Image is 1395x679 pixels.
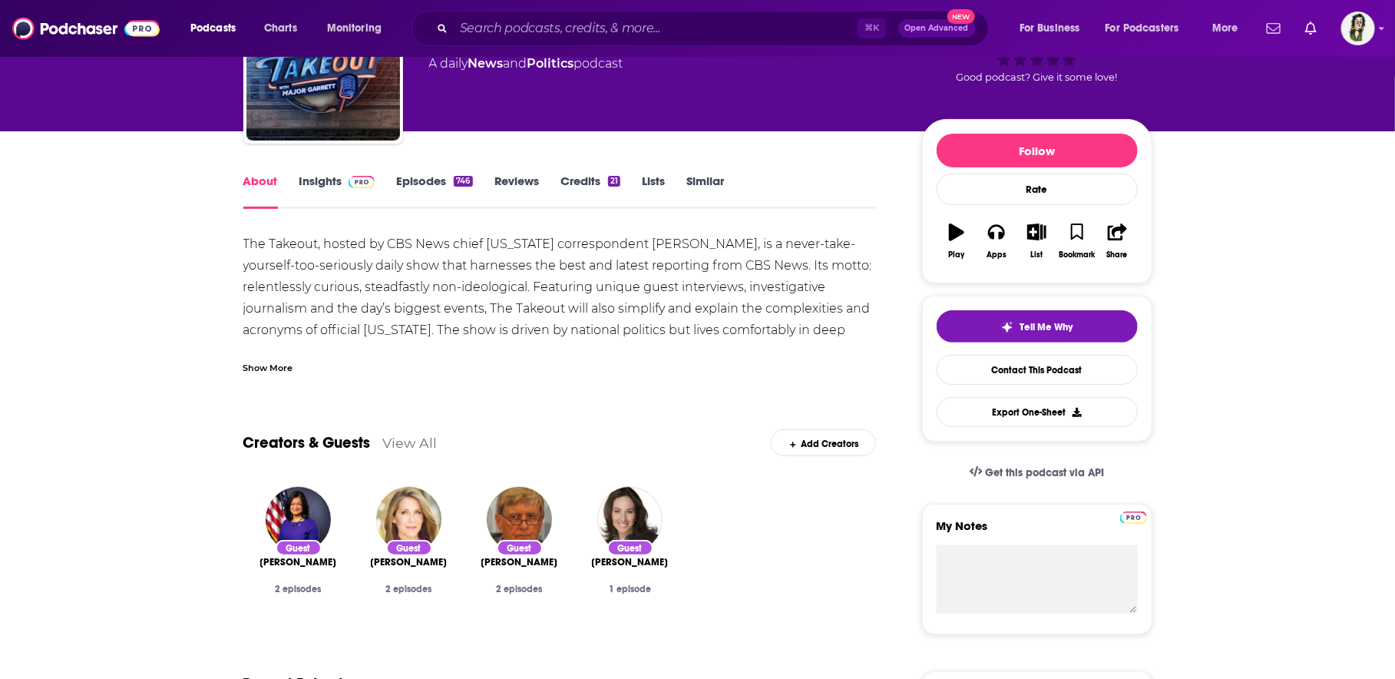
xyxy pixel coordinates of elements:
div: Share [1107,250,1128,260]
span: New [947,9,975,24]
img: Podchaser Pro [1120,512,1147,524]
button: open menu [316,16,402,41]
a: Creators & Guests [243,433,371,452]
div: Search podcasts, credits, & more... [426,11,1003,46]
a: Nancy Cordes [592,556,669,568]
span: Monitoring [327,18,382,39]
button: open menu [1096,16,1202,41]
a: Episodes746 [396,174,472,209]
a: View All [383,435,438,451]
span: For Business [1020,18,1080,39]
div: Apps [987,250,1007,260]
a: Similar [686,174,724,209]
span: [PERSON_NAME] [371,556,448,568]
button: Export One-Sheet [937,397,1138,427]
a: About [243,174,278,209]
span: For Podcasters [1106,18,1179,39]
img: Pramila Jayapal [266,487,331,552]
a: Show notifications dropdown [1299,15,1323,41]
img: Daniel Mulhall [487,487,552,552]
img: Nancy Cordes [597,487,663,552]
div: List [1031,250,1043,260]
button: Share [1097,214,1137,269]
a: News [468,56,504,71]
a: Show notifications dropdown [1261,15,1287,41]
button: List [1016,214,1056,269]
a: Reviews [494,174,539,209]
span: Logged in as poppyhat [1341,12,1375,45]
a: Charts [254,16,306,41]
a: Contact This Podcast [937,355,1138,385]
div: Add Creators [771,429,876,456]
div: 21 [608,176,620,187]
div: Rate [937,174,1138,205]
button: Apps [977,214,1016,269]
span: [PERSON_NAME] [481,556,558,568]
a: Pro website [1120,509,1147,524]
button: Play [937,214,977,269]
a: Daniel Mulhall [481,556,558,568]
button: tell me why sparkleTell Me Why [937,310,1138,343]
button: open menu [1202,16,1258,41]
div: 746 [454,176,472,187]
div: Guest [497,540,543,556]
span: Open Advanced [905,25,969,32]
div: Guest [386,540,432,556]
span: [PERSON_NAME] [592,556,669,568]
span: [PERSON_NAME] [260,556,337,568]
span: Charts [264,18,297,39]
a: Credits21 [560,174,620,209]
div: Guest [276,540,322,556]
input: Search podcasts, credits, & more... [454,16,858,41]
a: Jessica Yellin [371,556,448,568]
img: tell me why sparkle [1001,321,1013,333]
a: Politics [527,56,574,71]
a: Pramila Jayapal [260,556,337,568]
span: Podcasts [190,18,236,39]
div: 1 episode [587,584,673,595]
div: Guest [607,540,653,556]
img: Podchaser - Follow, Share and Rate Podcasts [12,14,160,43]
a: Get this podcast via API [957,454,1117,492]
img: Jessica Yellin [376,487,441,552]
span: Get this podcast via API [985,466,1104,479]
div: 2 episodes [256,584,342,595]
button: open menu [1009,16,1099,41]
div: The Takeout, hosted by CBS News chief [US_STATE] correspondent [PERSON_NAME], is a never-take-you... [243,234,877,363]
label: My Notes [937,518,1138,545]
button: Follow [937,134,1138,167]
div: Bookmark [1059,250,1095,260]
img: User Profile [1341,12,1375,45]
a: InsightsPodchaser Pro [299,174,375,209]
span: ⌘ K [858,18,886,38]
div: 2 episodes [366,584,452,595]
span: Good podcast? Give it some love! [957,71,1118,83]
span: Tell Me Why [1020,321,1073,333]
button: open menu [180,16,256,41]
div: A daily podcast [429,55,623,73]
img: Podchaser Pro [349,176,375,188]
a: Lists [642,174,665,209]
button: Show profile menu [1341,12,1375,45]
div: Play [948,250,964,260]
div: 2 episodes [477,584,563,595]
span: More [1212,18,1238,39]
button: Bookmark [1057,214,1097,269]
button: Open AdvancedNew [898,19,976,38]
span: and [504,56,527,71]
